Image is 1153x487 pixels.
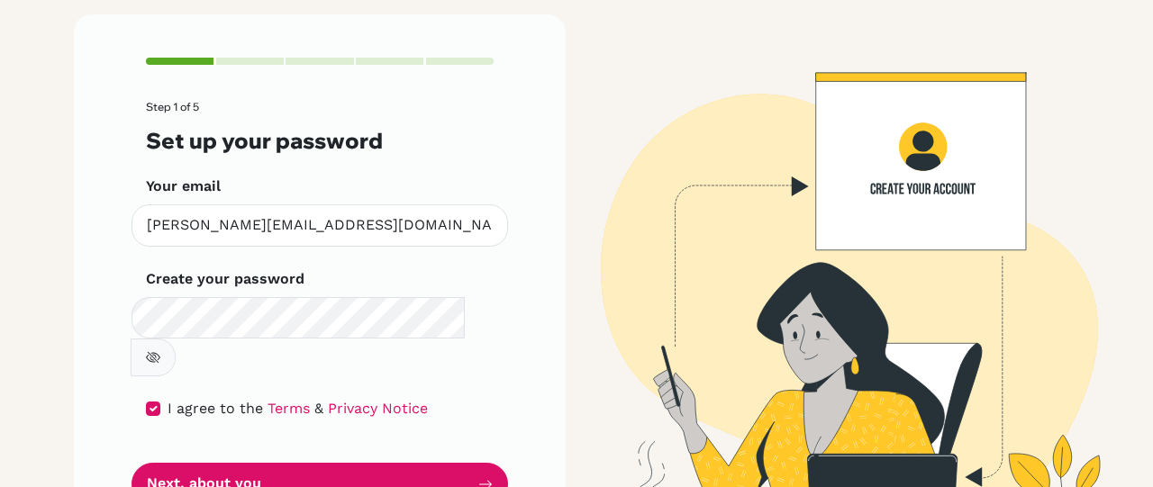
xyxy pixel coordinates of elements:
h3: Set up your password [146,128,494,154]
a: Privacy Notice [328,400,428,417]
span: & [314,400,323,417]
input: Insert your email* [132,204,508,247]
a: Terms [268,400,310,417]
span: I agree to the [168,400,263,417]
span: Step 1 of 5 [146,100,199,113]
label: Your email [146,176,221,197]
label: Create your password [146,268,304,290]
